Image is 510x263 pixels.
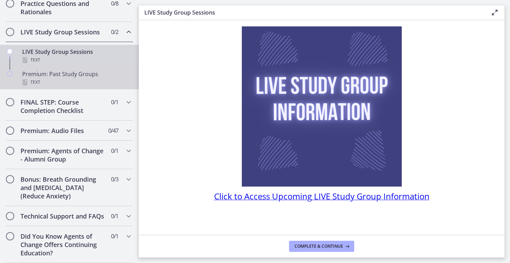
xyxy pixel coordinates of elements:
h2: Premium: Agents of Change - Alumni Group [20,147,105,163]
h2: Technical Support and FAQs [20,212,105,220]
span: Click to Access Upcoming LIVE Study Group Information [214,190,430,202]
span: 0 / 3 [111,175,118,183]
h2: Bonus: Breath Grounding and [MEDICAL_DATA] (Reduce Anxiety) [20,175,105,200]
span: 0 / 1 [111,212,118,220]
button: Complete & continue [289,241,354,252]
div: Text [22,56,130,64]
span: 0 / 1 [111,98,118,106]
div: LIVE Study Group Sessions [22,48,130,64]
span: Complete & continue [295,244,343,249]
div: Premium: Past Study Groups [22,70,130,87]
span: 0 / 2 [111,28,118,36]
img: Live_Study_Group_Information.png [242,26,402,187]
span: 0 / 47 [108,126,118,135]
a: Click to Access Upcoming LIVE Study Group Information [214,194,430,201]
div: Text [22,78,130,87]
h3: LIVE Study Group Sessions [144,8,479,17]
h2: Premium: Audio Files [20,126,105,135]
span: 0 / 1 [111,232,118,240]
span: 0 / 1 [111,147,118,155]
h2: FINAL STEP: Course Completion Checklist [20,98,105,115]
h2: Did You Know Agents of Change Offers Continuing Education? [20,232,105,257]
h2: LIVE Study Group Sessions [20,28,105,36]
